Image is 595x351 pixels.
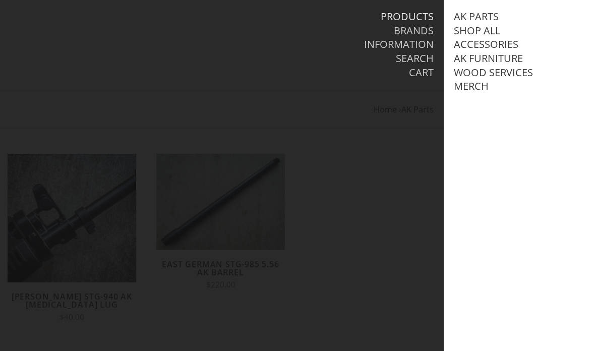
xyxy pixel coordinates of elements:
[454,52,523,65] a: AK Furniture
[454,10,499,23] a: AK Parts
[454,80,489,93] a: Merch
[454,24,500,37] a: Shop All
[454,66,533,79] a: Wood Services
[381,10,434,23] a: Products
[396,52,434,65] a: Search
[364,38,434,51] a: Information
[409,66,434,79] a: Cart
[454,38,518,51] a: Accessories
[394,24,434,37] a: Brands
